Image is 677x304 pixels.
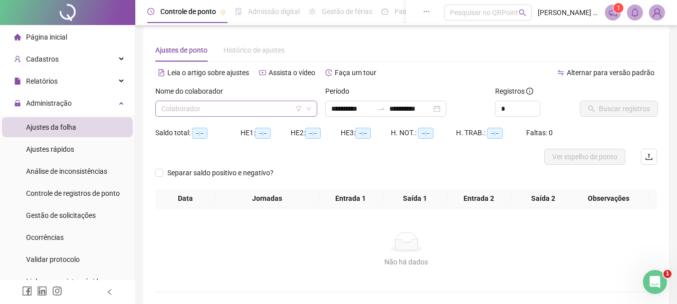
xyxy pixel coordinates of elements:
[14,34,21,41] span: home
[538,7,599,18] span: [PERSON_NAME] [PERSON_NAME]
[14,78,21,85] span: file
[14,100,21,107] span: lock
[557,69,564,76] span: swap
[26,189,120,197] span: Controle de registros de ponto
[163,167,278,178] span: Separar saldo positivo e negativo?
[306,106,312,112] span: down
[167,256,645,267] div: Não há dados
[519,9,526,17] span: search
[167,69,249,77] span: Leia o artigo sobre ajustes
[26,99,72,107] span: Administração
[291,127,341,139] div: HE 2:
[309,8,316,15] span: sun
[26,233,64,241] span: Ocorrências
[235,8,242,15] span: file-done
[391,127,456,139] div: H. NOT.:
[377,105,385,113] span: swap-right
[269,69,315,77] span: Assista o vídeo
[341,127,391,139] div: HE 3:
[567,69,654,77] span: Alternar para versão padrão
[160,8,216,16] span: Controle de ponto
[663,270,671,278] span: 1
[617,5,620,12] span: 1
[248,8,300,16] span: Admissão digital
[255,128,271,139] span: --:--
[495,86,533,97] span: Registros
[643,270,667,294] iframe: Intercom live chat
[26,123,76,131] span: Ajustes da folha
[381,8,388,15] span: dashboard
[26,77,58,85] span: Relatórios
[447,189,511,208] th: Entrada 2
[26,167,107,175] span: Análise de inconsistências
[335,69,376,77] span: Faça um tour
[526,88,533,95] span: info-circle
[456,127,526,139] div: H. TRAB.:
[613,3,623,13] sup: 1
[155,189,215,208] th: Data
[26,145,74,153] span: Ajustes rápidos
[147,8,154,15] span: clock-circle
[568,189,649,208] th: Observações
[158,69,165,76] span: file-text
[377,105,385,113] span: to
[215,189,318,208] th: Jornadas
[155,45,207,56] div: Ajustes de ponto
[608,8,617,17] span: notification
[383,189,447,208] th: Saída 1
[26,55,59,63] span: Cadastros
[319,189,383,208] th: Entrada 1
[322,8,372,16] span: Gestão de férias
[155,127,241,139] div: Saldo total:
[544,149,625,165] button: Ver espelho de ponto
[394,8,433,16] span: Painel do DP
[223,45,285,56] div: Histórico de ajustes
[14,56,21,63] span: user-add
[155,86,230,97] label: Nome do colaborador
[305,128,321,139] span: --:--
[192,128,207,139] span: --:--
[572,193,645,204] span: Observações
[511,189,575,208] th: Saída 2
[487,128,503,139] span: --:--
[325,69,332,76] span: history
[241,127,291,139] div: HE 1:
[26,255,80,263] span: Validar protocolo
[26,277,102,285] span: Link para registro rápido
[649,5,664,20] img: 83718
[52,286,62,296] span: instagram
[580,101,658,117] button: Buscar registros
[423,8,430,15] span: ellipsis
[325,86,356,97] label: Período
[220,9,226,15] span: pushpin
[296,106,302,112] span: filter
[37,286,47,296] span: linkedin
[22,286,32,296] span: facebook
[418,128,433,139] span: --:--
[106,288,113,295] span: left
[355,128,371,139] span: --:--
[26,211,96,219] span: Gestão de solicitações
[630,8,639,17] span: bell
[526,129,553,137] span: Faltas: 0
[259,69,266,76] span: youtube
[645,153,653,161] span: upload
[26,33,67,41] span: Página inicial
